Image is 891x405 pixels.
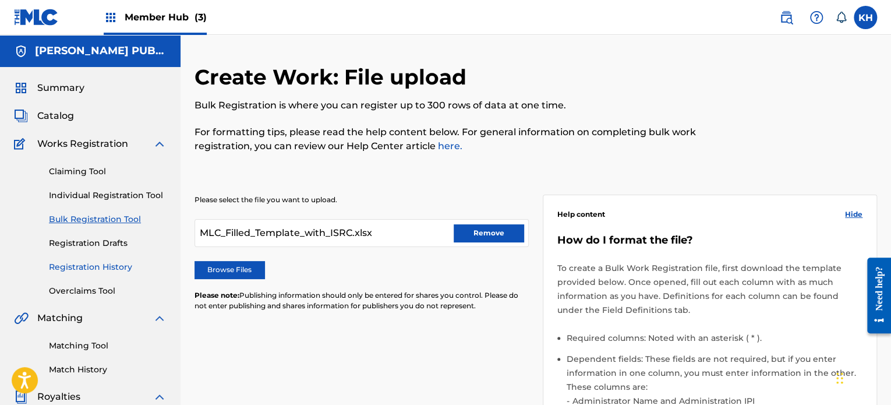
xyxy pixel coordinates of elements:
a: Public Search [775,6,798,29]
img: Works Registration [14,137,29,151]
span: Works Registration [37,137,128,151]
li: Required columns: Noted with an asterisk ( * ). [567,331,862,352]
span: Catalog [37,109,74,123]
span: Please note: [195,291,239,300]
a: Registration History [49,261,167,273]
img: search [779,10,793,24]
a: here. [436,140,462,152]
div: User Menu [854,6,877,29]
p: Publishing information should only be entered for shares you control. Please do not enter publish... [195,290,529,311]
img: expand [153,137,167,151]
p: Bulk Registration is where you can register up to 300 rows of data at one time. [195,98,720,112]
img: expand [153,311,167,325]
a: Registration Drafts [49,237,167,249]
img: Summary [14,81,28,95]
span: (3) [195,12,207,23]
img: Accounts [14,44,28,58]
img: Top Rightsholders [104,10,118,24]
a: Matching Tool [49,340,167,352]
h2: Create Work: File upload [195,64,472,90]
a: Claiming Tool [49,165,167,178]
a: Overclaims Tool [49,285,167,297]
iframe: Chat Widget [833,349,891,405]
div: Drag [836,361,843,396]
span: Help content [557,209,605,220]
p: Please select the file you want to upload. [195,195,529,205]
a: Individual Registration Tool [49,189,167,202]
a: CatalogCatalog [14,109,74,123]
label: Browse Files [195,261,264,279]
img: Matching [14,311,29,325]
img: MLC Logo [14,9,59,26]
span: Hide [845,209,862,220]
span: MLC_Filled_Template_with_ISRC.xlsx [200,226,372,240]
button: Remove [454,224,524,242]
img: expand [153,390,167,404]
span: Matching [37,311,83,325]
div: Help [805,6,828,29]
span: Member Hub [125,10,207,24]
img: help [809,10,823,24]
a: SummarySummary [14,81,84,95]
a: Bulk Registration Tool [49,213,167,226]
h5: BENJAMIN BROTHERS PUBLISHING CO [35,44,167,58]
h5: How do I format the file? [557,234,862,247]
img: Royalties [14,390,28,404]
span: Summary [37,81,84,95]
p: For formatting tips, please read the help content below. For general information on completing bu... [195,125,720,153]
img: Catalog [14,109,28,123]
a: Match History [49,364,167,376]
span: Royalties [37,390,80,404]
p: To create a Bulk Work Registration file, first download the template provided below. Once opened,... [557,261,862,317]
div: Notifications [835,12,847,23]
iframe: Resource Center [858,249,891,343]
